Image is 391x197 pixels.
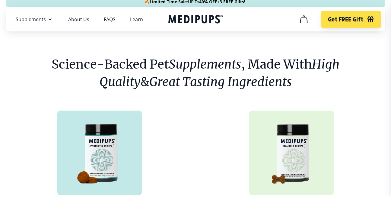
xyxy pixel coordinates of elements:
img: Calming Chews - Medipups [249,111,334,195]
a: Learn [130,16,143,22]
i: Supplements [169,57,241,72]
a: About Us [68,16,89,22]
a: FAQS [104,16,116,22]
button: Get FREE Gift [321,11,381,28]
span: Get FREE Gift [328,16,363,23]
img: Probiotic Dog Chews - Medipups [57,111,142,195]
a: Medipups [168,14,223,26]
button: cart [297,12,311,27]
span: Supplements [16,16,46,22]
i: Great Tasting Ingredients [149,74,292,89]
button: Supplements [16,16,54,23]
h1: Science-Backed Pet , Made With & [38,56,353,91]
